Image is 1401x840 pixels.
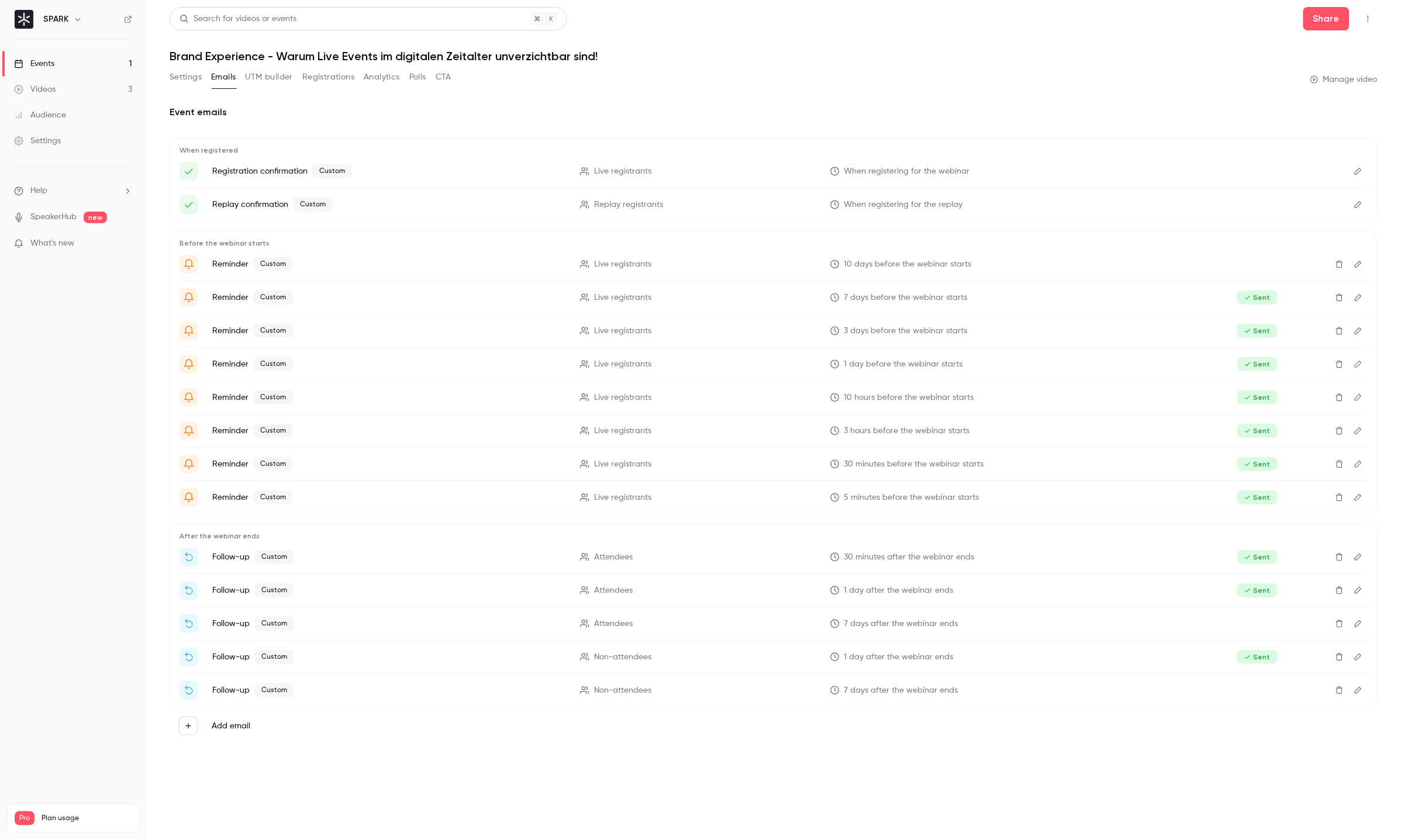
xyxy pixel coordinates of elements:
span: Non-attendees [594,651,651,663]
button: Analytics [364,68,400,87]
button: Delete [1330,255,1349,274]
span: Live registrants [594,425,651,437]
span: Attendees [594,618,633,630]
li: Webinar verpasst? Wir hätten da noch was für dich! [180,681,1368,700]
button: Edit [1349,388,1368,407]
span: Custom [293,198,333,212]
li: Bist du bereit? In wenigen Tagen starten wir gemeinsam! [180,255,1368,274]
h6: SPARK [43,13,68,25]
button: Edit [1349,648,1368,666]
a: SpeakerHub [30,211,77,223]
span: Sent [1237,457,1278,471]
h2: Event emails [170,105,1378,119]
p: Follow-up [212,550,566,564]
div: Search for videos or events [180,13,296,25]
button: Edit [1349,421,1368,440]
button: Polls [409,68,426,87]
span: Live registrants [594,258,651,271]
span: 7 days after the webinar ends [844,685,958,697]
li: Deine Anmeldung zum Webinar „Brand Experience – Warum Live Events im digitalen Zeitalter unverzic... [180,195,1368,214]
p: Replay confirmation [212,198,566,212]
button: Delete [1330,581,1349,600]
button: Delete [1330,488,1349,507]
span: Non-attendees [594,685,651,697]
span: Custom [254,617,294,631]
button: Edit [1349,548,1368,566]
button: Delete [1330,322,1349,340]
button: Delete [1330,648,1349,666]
span: 30 minutes after the webinar ends [844,551,975,564]
button: Delete [1330,681,1349,700]
button: Share [1303,7,1350,30]
span: Live registrants [594,292,651,304]
span: Custom [253,357,293,371]
span: Custom [312,164,352,178]
button: Delete [1330,388,1349,407]
span: Sent [1237,324,1278,338]
span: 10 hours before the webinar starts [844,392,974,404]
p: Follow-up [212,650,566,664]
li: Bist du bereit? In wenigen Tagen starten wir gemeinsam! [180,322,1368,340]
p: Follow-up [212,617,566,631]
span: Live registrants [594,325,651,337]
span: 1 day before the webinar starts [844,358,963,371]
h1: Brand Experience - Warum Live Events im digitalen Zeitalter unverzichtbar sind! [170,49,1378,63]
a: Manage video [1310,74,1378,85]
button: Edit [1349,614,1368,633]
span: Live registrants [594,458,651,471]
iframe: Noticeable Trigger [118,238,132,249]
li: help-dropdown-opener [14,185,132,197]
li: Heute ist es so weit – dein exklusives Webinar startet in Kürze! [180,388,1368,407]
li: Dein persönlicher Platz wartet – noch bis Sonntag! [180,614,1368,633]
p: Reminder [212,390,566,405]
span: Sent [1237,550,1278,564]
img: SPARK [15,10,33,29]
button: Edit [1349,581,1368,600]
span: Sent [1237,424,1278,438]
span: 1 day after the webinar ends [844,651,954,663]
li: Wir haben dich vermisst – komm uns doch besuchen! [180,648,1368,666]
p: Reminder [212,357,566,371]
p: Reminder [212,324,566,338]
span: 7 days before the webinar starts [844,292,968,304]
span: Sent [1237,490,1278,504]
p: After the webinar ends [180,531,1368,541]
span: Attendees [594,585,633,597]
button: Edit [1349,681,1368,700]
span: Sent [1237,390,1278,405]
span: new [84,212,107,223]
li: Bist du bereit? In wenigen Tagen starten wir gemeinsam! [180,288,1368,307]
span: 3 hours before the webinar starts [844,425,970,437]
button: Delete [1330,288,1349,307]
span: Custom [254,650,294,664]
p: Follow-up [212,583,566,597]
p: Reminder [212,490,566,504]
span: Attendees [594,551,633,564]
li: Heute ist es so weit – dein exklusives Webinar startet in Kürze! [180,488,1368,507]
div: Audience [14,109,66,121]
p: Before the webinar starts [180,238,1368,248]
div: Events [14,58,54,70]
span: Sent [1237,583,1278,597]
li: Du bist dabei! So holst du das Meiste aus unserem Webinar. [180,162,1368,181]
div: Videos [14,84,56,95]
button: Edit [1349,322,1368,340]
button: Registrations [302,68,354,87]
button: Emails [211,68,236,87]
li: Bist du bereit? In wenigen Stunden starten wir gemeinsam! [180,355,1368,374]
button: Edit [1349,288,1368,307]
span: Live registrants [594,492,651,504]
span: 7 days after the webinar ends [844,618,958,630]
button: Edit [1349,488,1368,507]
button: Edit [1349,355,1368,374]
button: Delete [1330,421,1349,440]
span: Custom [253,257,293,271]
span: Live registrants [594,392,651,404]
p: Reminder [212,257,566,271]
div: Settings [14,135,61,147]
li: Jetzt exklusiven Platz sichern! [180,581,1368,600]
button: Delete [1330,614,1349,633]
span: Live registrants [594,165,651,178]
li: Danke fürs Dabeisein – das war erst der Anfang! [180,548,1368,566]
p: Reminder [212,457,566,471]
